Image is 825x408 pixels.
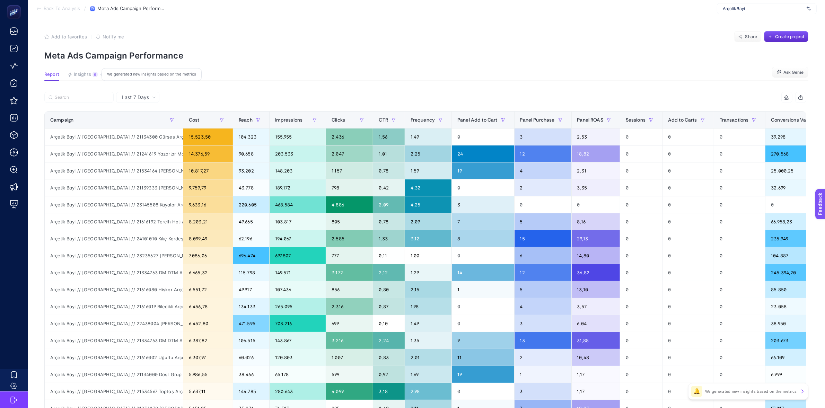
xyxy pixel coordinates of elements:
div: 1,35 [405,332,451,349]
span: Insights [74,72,91,77]
div: Arçelik Bayi // [GEOGRAPHIC_DATA] // 21241619 Yazarlar Mobilya Arçelik - ÇYK // [GEOGRAPHIC_DATA]... [45,145,183,162]
div: 468.584 [270,196,326,213]
div: 2.047 [326,145,373,162]
div: 0,78 [373,213,404,230]
div: 31,88 [572,332,620,349]
div: 2.436 [326,128,373,145]
div: 2.316 [326,298,373,315]
div: 220.605 [233,196,269,213]
div: 0 [620,179,662,196]
div: 0 [662,349,714,366]
div: 8,16 [572,213,620,230]
div: 0 [620,128,662,145]
div: 106.515 [233,332,269,349]
div: 15 [515,230,571,247]
div: Arçelik Bayi // [GEOGRAPHIC_DATA] // 21139333 [PERSON_NAME] Trakya [MEDICAL_DATA] Eşya Arçelik - ... [45,179,183,196]
span: Meta Ads Campaign Performance [97,6,167,11]
div: 6.665,32 [183,264,233,281]
div: 1,59 [405,162,451,179]
div: 6.307,97 [183,349,233,366]
div: 29,13 [572,230,620,247]
div: Arçelik Bayi // [GEOGRAPHIC_DATA] // 21616019 Bilecikli Arçelik - [GEOGRAPHIC_DATA] - ÇYK // [GEO... [45,298,183,315]
div: 2,24 [373,332,404,349]
span: Sessions [626,117,646,123]
div: 90.658 [233,145,269,162]
div: 1 [452,281,514,298]
div: 9.633,16 [183,196,233,213]
div: 696.474 [233,247,269,264]
div: 2,98 [405,383,451,400]
div: 2,12 [373,264,404,281]
div: 0 [452,383,514,400]
div: 149.571 [270,264,326,281]
div: 0 [714,162,765,179]
div: 2,09 [373,196,404,213]
div: 0 [662,179,714,196]
span: Add to Carts [668,117,697,123]
span: Reach [239,117,253,123]
div: 0 [714,179,765,196]
div: 265.095 [270,298,326,315]
span: Last 7 Days [122,94,149,101]
div: Arçelik Bayi // [GEOGRAPHIC_DATA] // 23235627 [PERSON_NAME] - CB // [GEOGRAPHIC_DATA] Bölgesi - [... [45,247,183,264]
div: 6.551,72 [183,281,233,298]
p: Meta Ads Campaign Performance [44,51,808,61]
div: 6 [515,247,571,264]
div: 49.665 [233,213,269,230]
div: 18,82 [572,145,620,162]
div: Arçelik Bayi // [GEOGRAPHIC_DATA] // 21334763 DM DTM Arçelik - [GEOGRAPHIC_DATA] - ID // [GEOGRAP... [45,264,183,281]
div: Arçelik Bayi // [GEOGRAPHIC_DATA] // 21616080 Hiskar Arçelik - ÇYK // [GEOGRAPHIC_DATA] - [GEOGRA... [45,281,183,298]
div: Arçelik Bayi // [GEOGRAPHIC_DATA] // 21616002 Uğurlu Arçelik - ÇYK // [GEOGRAPHIC_DATA] - [GEOGRA... [45,349,183,366]
div: 280.643 [270,383,326,400]
div: 1.157 [326,162,373,179]
div: 0,87 [373,298,404,315]
span: Cost [189,117,200,123]
div: 0 [620,315,662,332]
div: 3 [515,383,571,400]
div: 4,25 [405,196,451,213]
div: 0 [714,366,765,383]
span: Panel Add to Cart [457,117,497,123]
div: 0,10 [373,315,404,332]
button: Create project [764,31,808,42]
div: 104.323 [233,128,269,145]
div: 189.172 [270,179,326,196]
div: 0 [714,332,765,349]
div: 62.196 [233,230,269,247]
div: 0 [714,145,765,162]
div: 144.785 [233,383,269,400]
div: Arçelik Bayi // [GEOGRAPHIC_DATA] // 21534164 [PERSON_NAME] Aletleri Arçelik - [GEOGRAPHIC_DATA] ... [45,162,183,179]
div: 0 [714,349,765,366]
div: 0 [620,247,662,264]
p: We generated new insights based on the metrics [705,389,797,394]
span: Back To Analysis [44,6,80,11]
div: 10,48 [572,349,620,366]
span: Feedback [4,2,26,8]
div: 8 [452,230,514,247]
button: Add to favorites [44,34,87,39]
div: 1,17 [572,383,620,400]
div: Arçelik Bayi // [GEOGRAPHIC_DATA] // 21616192 Tercih Halı Arçelik - ÇYK // [GEOGRAPHIC_DATA] - [G... [45,213,183,230]
div: 0 [620,383,662,400]
button: Ask Genie [772,67,808,78]
div: 0,80 [373,281,404,298]
span: / [84,6,86,11]
div: 1,69 [405,366,451,383]
span: Ask Genie [783,70,804,75]
div: Arçelik Bayi // [GEOGRAPHIC_DATA] // 21334763 DM DTM Arçelik - [GEOGRAPHIC_DATA] - ID // [GEOGRAP... [45,332,183,349]
div: 0 [662,213,714,230]
div: 93.202 [233,162,269,179]
span: Frequency [411,117,435,123]
div: 2,09 [405,213,451,230]
div: 0 [620,196,662,213]
div: 49.917 [233,281,269,298]
div: 65.178 [270,366,326,383]
div: 1,56 [373,128,404,145]
div: 1,17 [572,366,620,383]
div: 10.817,27 [183,162,233,179]
div: 7 [452,213,514,230]
div: 471.595 [233,315,269,332]
div: 703.216 [270,315,326,332]
div: 0,78 [373,162,404,179]
div: 0 [714,315,765,332]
